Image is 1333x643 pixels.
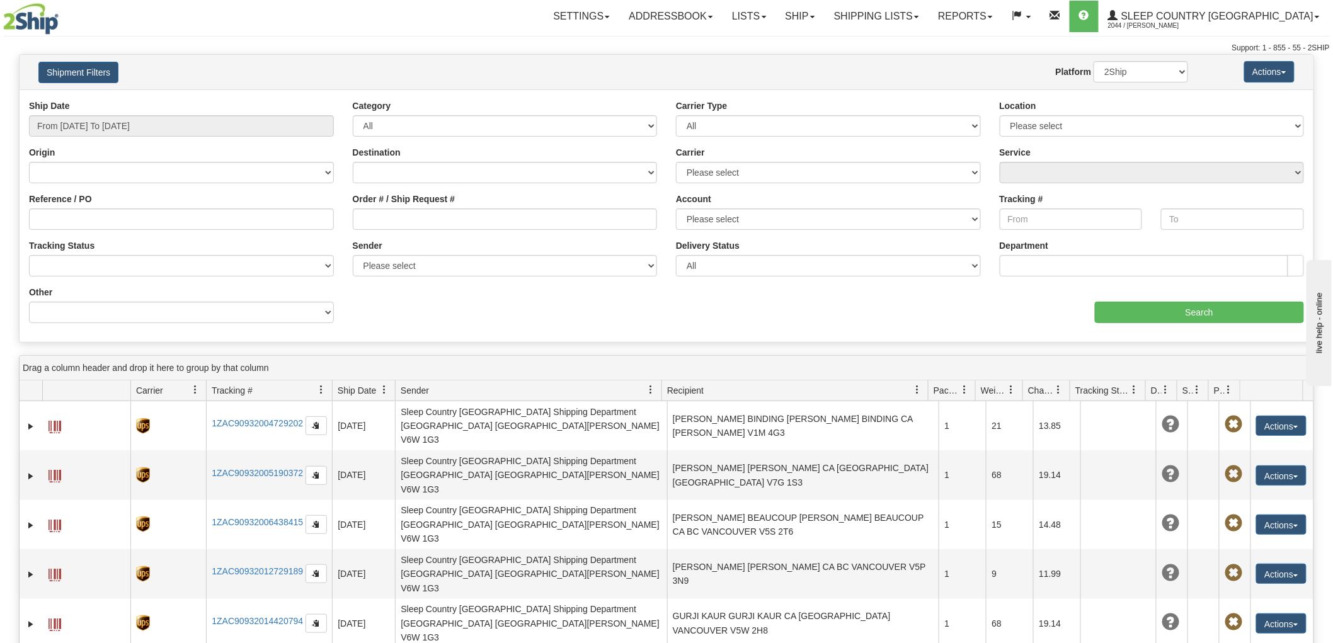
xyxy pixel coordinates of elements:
[1304,257,1332,385] iframe: chat widget
[1000,100,1036,112] label: Location
[1033,549,1080,598] td: 11.99
[1256,416,1307,436] button: Actions
[49,514,61,534] a: Label
[395,549,667,598] td: Sleep Country [GEOGRAPHIC_DATA] Shipping Department [GEOGRAPHIC_DATA] [GEOGRAPHIC_DATA][PERSON_NA...
[1182,384,1193,397] span: Shipment Issues
[1256,515,1307,535] button: Actions
[3,3,59,35] img: logo2044.jpg
[25,420,37,433] a: Expand
[825,1,929,32] a: Shipping lists
[185,379,206,401] a: Carrier filter column settings
[49,464,61,484] a: Label
[306,564,327,583] button: Copy to clipboard
[1000,146,1031,159] label: Service
[29,193,92,205] label: Reference / PO
[9,11,117,20] div: live help - online
[1118,11,1313,21] span: Sleep Country [GEOGRAPHIC_DATA]
[676,193,711,205] label: Account
[934,384,960,397] span: Packages
[338,384,376,397] span: Ship Date
[311,379,332,401] a: Tracking # filter column settings
[1244,61,1295,83] button: Actions
[136,566,149,582] img: 8 - UPS
[667,384,704,397] span: Recipient
[1162,465,1179,483] span: Unknown
[544,1,619,32] a: Settings
[667,549,939,598] td: [PERSON_NAME] [PERSON_NAME] CA BC VANCOUVER V5P 3N9
[212,418,303,428] a: 1ZAC90932004729202
[1033,500,1080,549] td: 14.48
[939,500,986,549] td: 1
[353,146,401,159] label: Destination
[212,566,303,576] a: 1ZAC90932012729189
[395,401,667,450] td: Sleep Country [GEOGRAPHIC_DATA] Shipping Department [GEOGRAPHIC_DATA] [GEOGRAPHIC_DATA][PERSON_NA...
[353,239,382,252] label: Sender
[49,613,61,633] a: Label
[332,450,395,499] td: [DATE]
[1162,416,1179,433] span: Unknown
[1214,384,1225,397] span: Pickup Status
[212,616,303,626] a: 1ZAC90932014420794
[306,416,327,435] button: Copy to clipboard
[954,379,975,401] a: Packages filter column settings
[306,515,327,534] button: Copy to clipboard
[676,100,727,112] label: Carrier Type
[1001,379,1022,401] a: Weight filter column settings
[1161,208,1304,230] input: To
[29,286,52,299] label: Other
[1162,613,1179,631] span: Unknown
[25,568,37,581] a: Expand
[1095,302,1304,323] input: Search
[619,1,723,32] a: Addressbook
[1187,379,1208,401] a: Shipment Issues filter column settings
[1033,450,1080,499] td: 19.14
[640,379,661,401] a: Sender filter column settings
[353,193,455,205] label: Order # / Ship Request #
[332,549,395,598] td: [DATE]
[1000,193,1043,205] label: Tracking #
[25,618,37,630] a: Expand
[1000,208,1143,230] input: From
[332,401,395,450] td: [DATE]
[667,401,939,450] td: [PERSON_NAME] BINDING [PERSON_NAME] BINDING CA [PERSON_NAME] V1M 4G3
[136,516,149,532] img: 8 - UPS
[1155,379,1177,401] a: Delivery Status filter column settings
[1048,379,1070,401] a: Charge filter column settings
[986,500,1033,549] td: 15
[929,1,1002,32] a: Reports
[667,500,939,549] td: [PERSON_NAME] BEAUCOUP [PERSON_NAME] BEAUCOUP CA BC VANCOUVER V5S 2T6
[1225,416,1242,433] span: Pickup Not Assigned
[986,549,1033,598] td: 9
[939,401,986,450] td: 1
[1225,613,1242,631] span: Pickup Not Assigned
[1108,20,1203,32] span: 2044 / [PERSON_NAME]
[1075,384,1130,397] span: Tracking Status
[136,615,149,631] img: 8 - UPS
[667,450,939,499] td: [PERSON_NAME] [PERSON_NAME] CA [GEOGRAPHIC_DATA] [GEOGRAPHIC_DATA] V7G 1S3
[1099,1,1329,32] a: Sleep Country [GEOGRAPHIC_DATA] 2044 / [PERSON_NAME]
[1124,379,1145,401] a: Tracking Status filter column settings
[395,450,667,499] td: Sleep Country [GEOGRAPHIC_DATA] Shipping Department [GEOGRAPHIC_DATA] [GEOGRAPHIC_DATA][PERSON_NA...
[1033,401,1080,450] td: 13.85
[907,379,928,401] a: Recipient filter column settings
[1151,384,1162,397] span: Delivery Status
[29,239,94,252] label: Tracking Status
[1225,515,1242,532] span: Pickup Not Assigned
[676,239,740,252] label: Delivery Status
[20,356,1313,380] div: grid grouping header
[986,450,1033,499] td: 68
[212,384,253,397] span: Tracking #
[776,1,825,32] a: Ship
[38,62,118,83] button: Shipment Filters
[1056,65,1092,78] label: Platform
[1218,379,1240,401] a: Pickup Status filter column settings
[306,614,327,633] button: Copy to clipboard
[1000,239,1049,252] label: Department
[939,549,986,598] td: 1
[1028,384,1055,397] span: Charge
[332,500,395,549] td: [DATE]
[401,384,429,397] span: Sender
[1225,465,1242,483] span: Pickup Not Assigned
[1256,465,1307,486] button: Actions
[136,384,163,397] span: Carrier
